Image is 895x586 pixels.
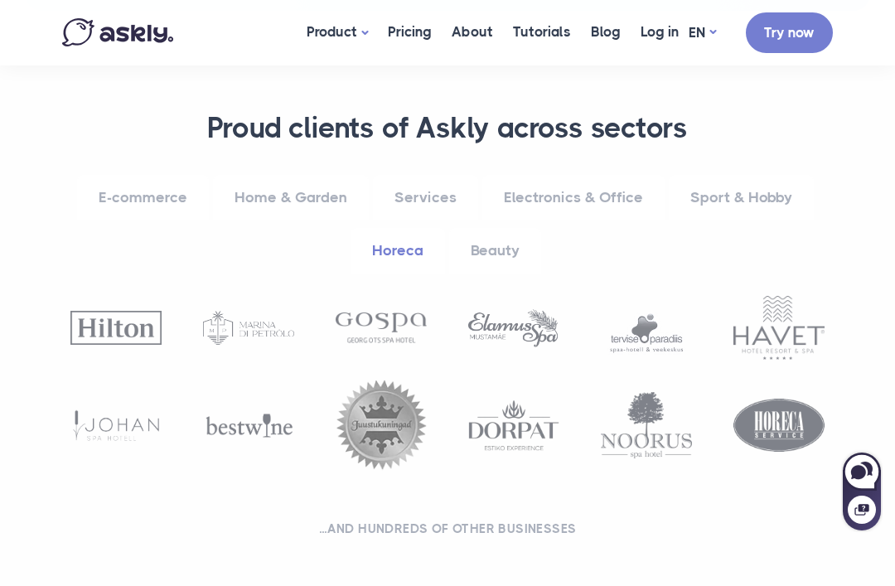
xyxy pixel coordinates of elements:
img: Hilton [70,311,162,345]
img: Horeca Service [733,399,825,452]
img: Askly [62,18,173,46]
a: Services [373,175,478,220]
a: EN [689,21,716,45]
a: Horeca [351,228,445,274]
img: Bestwine [203,412,294,438]
img: Juustukuningad [336,380,427,471]
a: Try now [746,12,833,53]
h2: ...and hundreds of other businesses [62,521,833,537]
iframe: Askly chat [841,449,883,532]
img: Johan [70,408,162,443]
img: Marina di Petrolo [203,311,294,345]
h3: Proud clients of Askly across sectors [62,110,833,146]
img: Noorus SPA [601,392,692,458]
a: Sport & Hobby [669,175,814,220]
a: Home & Garden [213,175,369,220]
a: E-commerce [77,175,209,220]
img: Tervise paradiis [601,293,692,363]
a: Beauty [449,228,541,274]
img: Havet [733,296,825,360]
img: Gospa [336,312,427,343]
img: Dorpat Hotel [468,400,559,451]
a: Electronics & Office [482,175,665,220]
img: Elamus spa [468,309,559,347]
